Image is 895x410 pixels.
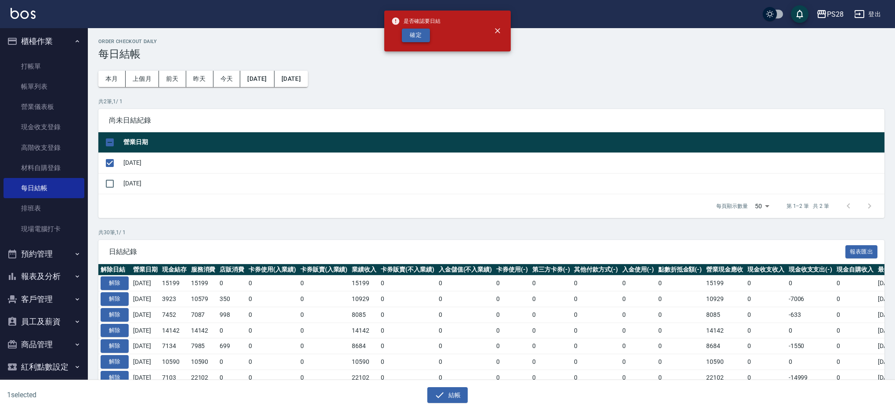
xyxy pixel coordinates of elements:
[4,117,84,137] a: 現金收支登錄
[160,276,189,291] td: 15199
[787,202,829,210] p: 第 1–2 筆 共 2 筆
[745,264,787,276] th: 現金收支收入
[656,307,704,323] td: 0
[379,291,437,307] td: 0
[160,307,189,323] td: 7452
[159,71,186,87] button: 前天
[494,338,530,354] td: 0
[494,291,530,307] td: 0
[186,71,213,87] button: 昨天
[494,323,530,338] td: 0
[4,333,84,356] button: 商品管理
[834,307,876,323] td: 0
[189,354,218,370] td: 10590
[620,291,656,307] td: 0
[572,338,620,354] td: 0
[189,276,218,291] td: 15199
[4,310,84,333] button: 員工及薪資
[98,48,884,60] h3: 每日結帳
[160,338,189,354] td: 7134
[4,243,84,265] button: 預約管理
[4,288,84,311] button: 客戶管理
[704,291,745,307] td: 10929
[98,264,131,276] th: 解除日結
[572,354,620,370] td: 0
[101,308,129,322] button: 解除
[379,370,437,385] td: 0
[160,323,189,338] td: 14142
[620,354,656,370] td: 0
[572,291,620,307] td: 0
[101,371,129,385] button: 解除
[109,247,845,256] span: 日結紀錄
[4,56,84,76] a: 打帳單
[787,307,835,323] td: -633
[131,370,160,385] td: [DATE]
[4,219,84,239] a: 現場電腦打卡
[437,291,494,307] td: 0
[530,276,572,291] td: 0
[745,370,787,385] td: 0
[4,265,84,288] button: 報表及分析
[4,198,84,218] a: 排班表
[350,276,379,291] td: 15199
[845,247,878,255] a: 報表匯出
[620,307,656,323] td: 0
[845,245,878,259] button: 報表匯出
[834,338,876,354] td: 0
[189,338,218,354] td: 7985
[298,307,350,323] td: 0
[4,158,84,178] a: 材料自購登錄
[656,291,704,307] td: 0
[704,323,745,338] td: 14142
[620,276,656,291] td: 0
[834,354,876,370] td: 0
[656,276,704,291] td: 0
[530,338,572,354] td: 0
[217,264,246,276] th: 店販消費
[494,264,530,276] th: 卡券使用(-)
[121,173,884,194] td: [DATE]
[488,21,507,40] button: close
[298,264,350,276] th: 卡券販賣(入業績)
[704,338,745,354] td: 8684
[704,354,745,370] td: 10590
[350,323,379,338] td: 14142
[213,71,241,87] button: 今天
[530,291,572,307] td: 0
[101,339,129,353] button: 解除
[246,370,298,385] td: 0
[160,264,189,276] th: 現金結存
[787,264,835,276] th: 現金收支支出(-)
[379,354,437,370] td: 0
[427,387,468,403] button: 結帳
[379,323,437,338] td: 0
[620,264,656,276] th: 入金使用(-)
[98,229,884,236] p: 共 30 筆, 1 / 1
[437,307,494,323] td: 0
[834,323,876,338] td: 0
[131,276,160,291] td: [DATE]
[350,264,379,276] th: 業績收入
[530,323,572,338] td: 0
[189,370,218,385] td: 22102
[834,264,876,276] th: 現金自購收入
[350,354,379,370] td: 10590
[572,264,620,276] th: 其他付款方式(-)
[298,291,350,307] td: 0
[745,276,787,291] td: 0
[620,323,656,338] td: 0
[246,264,298,276] th: 卡券使用(入業績)
[4,138,84,158] a: 高階收支登錄
[131,291,160,307] td: [DATE]
[704,307,745,323] td: 8085
[298,354,350,370] td: 0
[7,389,222,400] h6: 1 selected
[379,264,437,276] th: 卡券販賣(不入業績)
[131,338,160,354] td: [DATE]
[4,97,84,117] a: 營業儀表板
[572,307,620,323] td: 0
[350,338,379,354] td: 8684
[274,71,308,87] button: [DATE]
[402,29,430,42] button: 確定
